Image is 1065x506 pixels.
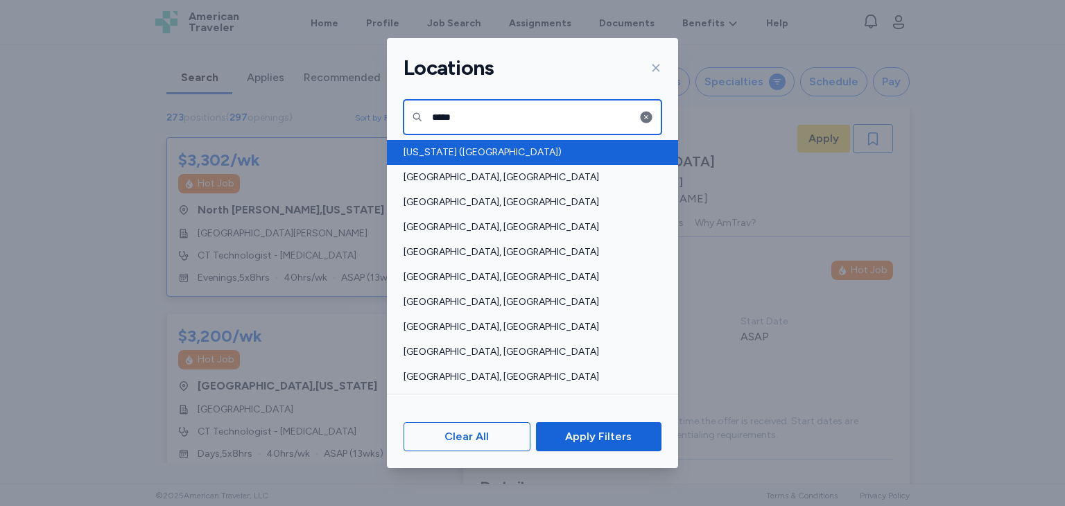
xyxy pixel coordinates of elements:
span: [US_STATE] ([GEOGRAPHIC_DATA]) [404,146,653,159]
span: Apply Filters [565,428,632,445]
button: Apply Filters [536,422,661,451]
span: [GEOGRAPHIC_DATA], [GEOGRAPHIC_DATA] [404,195,653,209]
span: [GEOGRAPHIC_DATA], [GEOGRAPHIC_DATA] [404,220,653,234]
span: [GEOGRAPHIC_DATA], [GEOGRAPHIC_DATA] [404,295,653,309]
span: Clear All [444,428,489,445]
span: [GEOGRAPHIC_DATA], [GEOGRAPHIC_DATA] [404,270,653,284]
span: [GEOGRAPHIC_DATA], [GEOGRAPHIC_DATA] [404,320,653,334]
h1: Locations [404,55,494,81]
span: [GEOGRAPHIC_DATA], [GEOGRAPHIC_DATA] [404,345,653,359]
span: [GEOGRAPHIC_DATA], [GEOGRAPHIC_DATA] [404,171,653,184]
span: [GEOGRAPHIC_DATA], [GEOGRAPHIC_DATA] [404,370,653,384]
button: Clear All [404,422,530,451]
span: [GEOGRAPHIC_DATA], [GEOGRAPHIC_DATA] [404,245,653,259]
